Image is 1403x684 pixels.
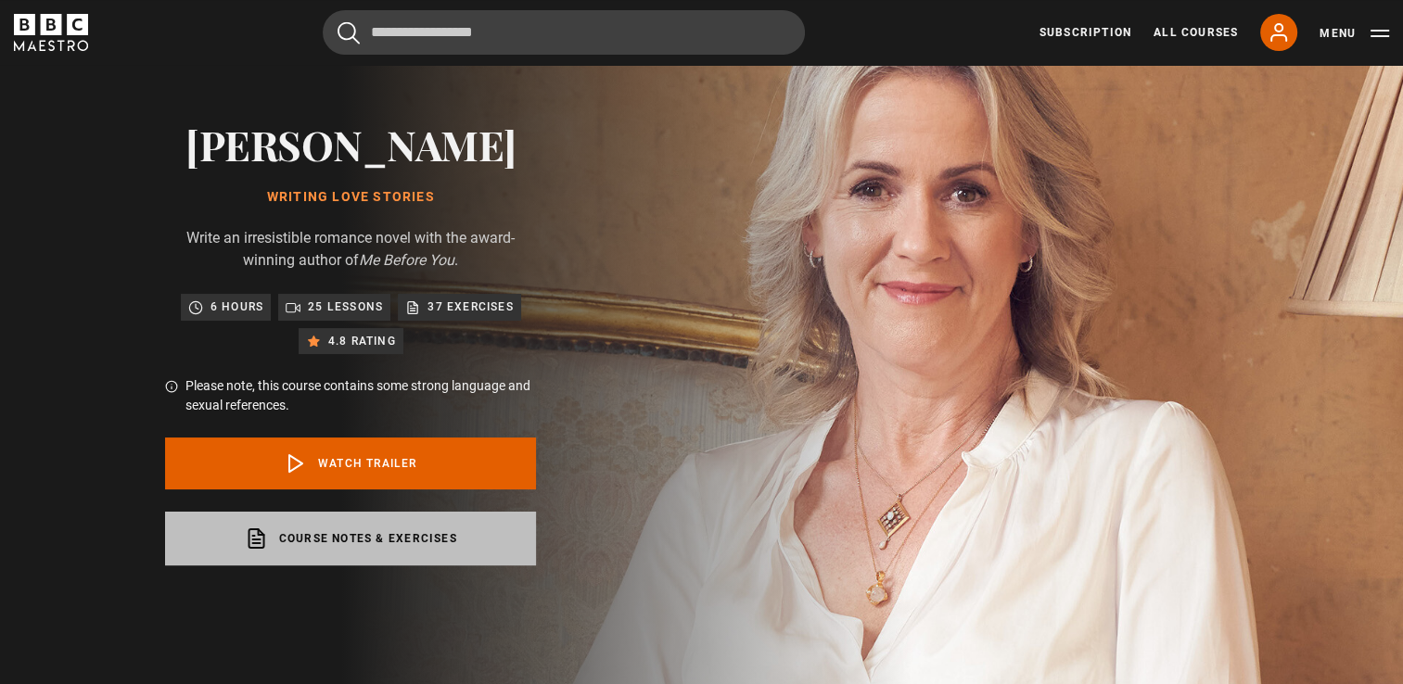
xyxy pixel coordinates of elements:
[14,14,88,51] svg: BBC Maestro
[427,298,513,316] p: 37 exercises
[359,251,454,269] i: Me Before You
[185,376,536,415] p: Please note, this course contains some strong language and sexual references.
[165,120,536,168] h2: [PERSON_NAME]
[323,10,805,55] input: Search
[328,332,396,350] p: 4.8 rating
[165,227,536,272] p: Write an irresistible romance novel with the award-winning author of .
[165,190,536,205] h1: Writing Love Stories
[308,298,383,316] p: 25 lessons
[1039,24,1131,41] a: Subscription
[1320,24,1389,43] button: Toggle navigation
[1154,24,1238,41] a: All Courses
[165,512,536,565] a: Course notes & exercises
[165,437,536,489] a: Watch Trailer
[210,298,263,316] p: 6 hours
[338,21,360,44] button: Submit the search query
